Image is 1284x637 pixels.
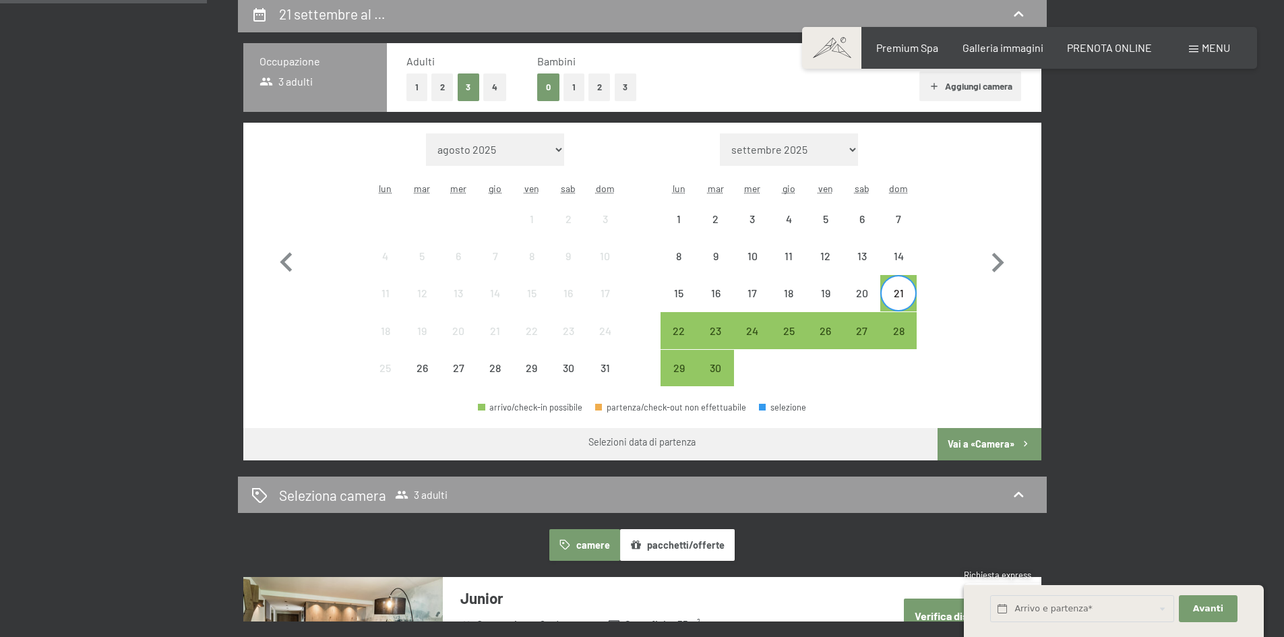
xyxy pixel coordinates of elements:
[588,326,621,359] div: 24
[807,201,843,237] div: Fri Sep 05 2025
[615,73,637,101] button: 3
[844,238,880,274] div: Sat Sep 13 2025
[807,312,843,348] div: Fri Sep 26 2025
[904,599,1023,633] button: Verifica disponibilità
[661,201,697,237] div: Mon Sep 01 2025
[440,350,477,386] div: Wed Aug 27 2025
[477,312,514,348] div: Thu Aug 21 2025
[844,201,880,237] div: partenza/check-out non effettuabile
[889,183,908,194] abbr: domenica
[477,275,514,311] div: Thu Aug 14 2025
[662,326,696,359] div: 22
[549,529,619,560] button: camere
[395,488,448,502] span: 3 adulti
[367,312,404,348] div: Mon Aug 18 2025
[369,363,402,396] div: 25
[770,312,807,348] div: Thu Sep 25 2025
[759,403,806,412] div: selezione
[479,326,512,359] div: 21
[406,55,435,67] span: Adulti
[699,288,733,322] div: 16
[661,350,697,386] div: Mon Sep 29 2025
[844,238,880,274] div: partenza/check-out non effettuabile
[1067,41,1152,54] span: PRENOTA ONLINE
[734,312,770,348] div: partenza/check-out possibile
[441,251,475,284] div: 6
[550,238,586,274] div: Sat Aug 09 2025
[586,275,623,311] div: Sun Aug 17 2025
[735,251,769,284] div: 10
[807,238,843,274] div: Fri Sep 12 2025
[404,238,440,274] div: Tue Aug 05 2025
[515,288,549,322] div: 15
[662,251,696,284] div: 8
[855,183,869,194] abbr: sabato
[441,288,475,322] div: 13
[551,251,585,284] div: 9
[734,238,770,274] div: partenza/check-out non effettuabile
[514,312,550,348] div: Fri Aug 22 2025
[620,529,735,560] button: pacchetti/offerte
[515,363,549,396] div: 29
[588,435,696,449] div: Selezioni data di partenza
[404,312,440,348] div: partenza/check-out non effettuabile
[586,312,623,348] div: Sun Aug 24 2025
[515,326,549,359] div: 22
[661,275,697,311] div: partenza/check-out non effettuabile
[405,251,439,284] div: 5
[770,238,807,274] div: Thu Sep 11 2025
[734,275,770,311] div: partenza/check-out non effettuabile
[405,363,439,396] div: 26
[770,201,807,237] div: Thu Sep 04 2025
[460,588,861,609] h3: Junior
[514,201,550,237] div: Fri Aug 01 2025
[735,326,769,359] div: 24
[550,201,586,237] div: partenza/check-out non effettuabile
[698,238,734,274] div: Tue Sep 09 2025
[515,251,549,284] div: 8
[698,201,734,237] div: Tue Sep 02 2025
[440,238,477,274] div: partenza/check-out non effettuabile
[844,312,880,348] div: partenza/check-out possibile
[880,312,917,348] div: Sun Sep 28 2025
[404,275,440,311] div: Tue Aug 12 2025
[699,251,733,284] div: 9
[515,214,549,247] div: 1
[661,238,697,274] div: partenza/check-out non effettuabile
[561,183,576,194] abbr: sabato
[1202,41,1230,54] span: Menu
[882,214,915,247] div: 7
[563,73,584,101] button: 1
[770,201,807,237] div: partenza/check-out non effettuabile
[588,251,621,284] div: 10
[698,312,734,348] div: partenza/check-out possibile
[699,214,733,247] div: 2
[807,275,843,311] div: Fri Sep 19 2025
[698,275,734,311] div: Tue Sep 16 2025
[661,201,697,237] div: partenza/check-out non effettuabile
[477,350,514,386] div: partenza/check-out non effettuabile
[845,326,879,359] div: 27
[661,312,697,348] div: partenza/check-out possibile
[551,214,585,247] div: 2
[698,312,734,348] div: Tue Sep 23 2025
[367,350,404,386] div: partenza/check-out non effettuabile
[698,350,734,386] div: Tue Sep 30 2025
[460,617,537,632] strong: Occupazione :
[845,214,879,247] div: 6
[367,312,404,348] div: partenza/check-out non effettuabile
[772,251,805,284] div: 11
[734,201,770,237] div: partenza/check-out non effettuabile
[661,312,697,348] div: Mon Sep 22 2025
[808,288,842,322] div: 19
[550,312,586,348] div: Sat Aug 23 2025
[514,312,550,348] div: partenza/check-out non effettuabile
[1193,603,1223,615] span: Avanti
[844,201,880,237] div: Sat Sep 06 2025
[880,312,917,348] div: partenza/check-out possibile
[514,238,550,274] div: Fri Aug 08 2025
[1179,595,1237,623] button: Avanti
[673,183,685,194] abbr: lunedì
[808,214,842,247] div: 5
[479,288,512,322] div: 14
